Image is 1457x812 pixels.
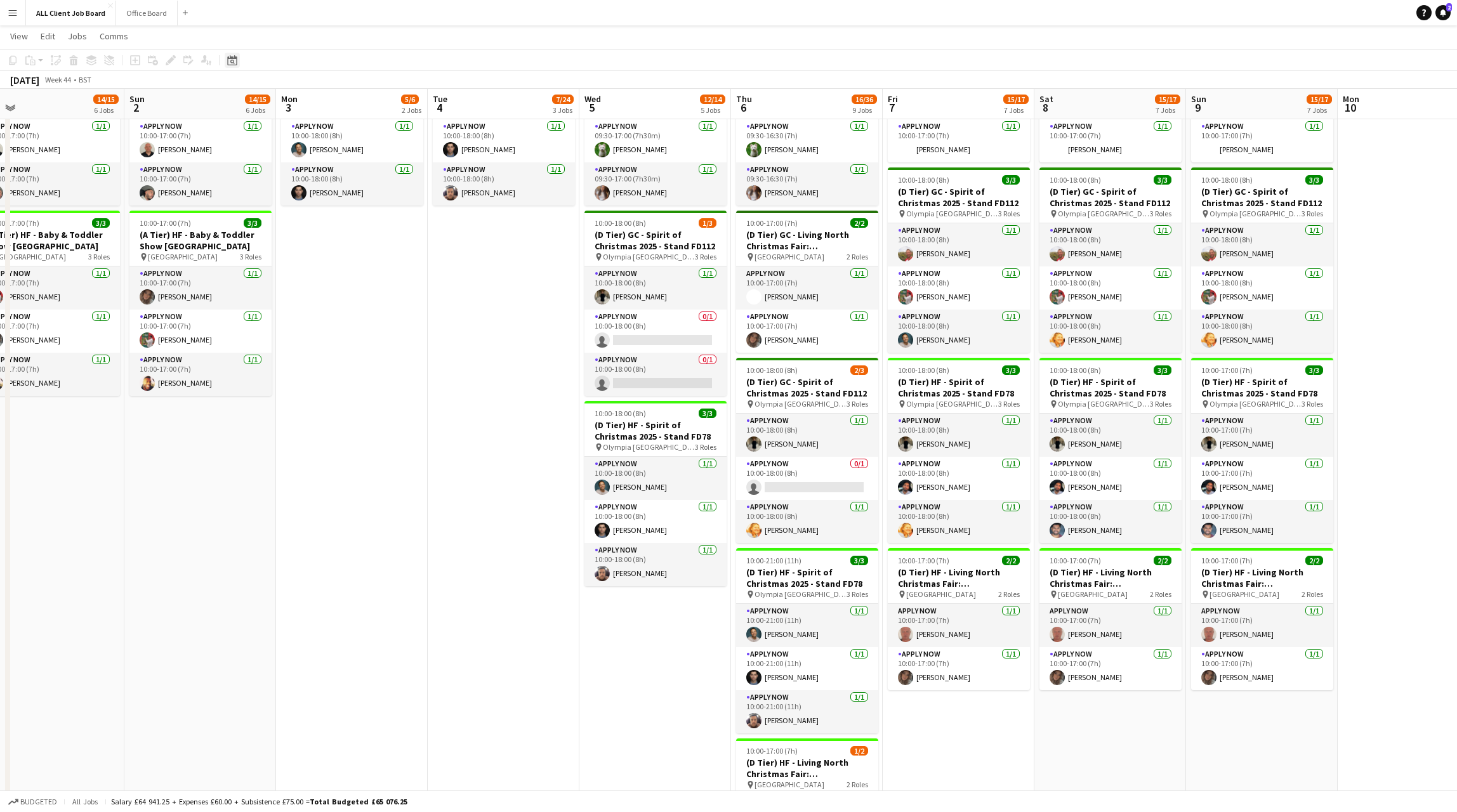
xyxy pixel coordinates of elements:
span: 3 Roles [695,252,716,261]
span: 2/2 [850,218,868,228]
app-card-role: APPLY NOW1/110:00-18:00 (8h)[PERSON_NAME] [1191,266,1333,310]
span: 3/3 [1002,175,1020,185]
app-card-role: APPLY NOW1/110:00-17:00 (7h)[PERSON_NAME] [888,647,1030,690]
span: Mon [1343,93,1359,105]
app-card-role: APPLY NOW1/109:30-17:00 (7h30m)[PERSON_NAME] [584,119,727,162]
span: 3 Roles [88,252,110,261]
span: [GEOGRAPHIC_DATA] [1210,589,1279,599]
span: 4 [431,100,447,115]
div: 10:00-17:00 (7h)3/3(D Tier) HF - Spirit of Christmas 2025 - Stand FD78 Olympia [GEOGRAPHIC_DATA]3... [1191,358,1333,543]
span: 10:00-18:00 (8h) [595,218,646,228]
span: Edit [41,30,55,42]
span: 3 Roles [1150,209,1171,218]
span: [GEOGRAPHIC_DATA] [906,589,976,599]
span: 2 Roles [1302,589,1323,599]
h3: (D Tier) HF - Living North Christmas Fair: [GEOGRAPHIC_DATA] - Stand 56 [736,757,878,780]
div: 10:00-18:00 (8h)3/3(D Tier) GC - Spirit of Christmas 2025 - Stand FD112 Olympia [GEOGRAPHIC_DATA]... [1039,167,1182,353]
span: 10:00-18:00 (8h) [1201,175,1253,185]
button: ALL Client Job Board [26,1,116,25]
app-card-role: APPLY NOW1/110:00-17:00 (7h)[PERSON_NAME] [129,353,272,396]
span: Olympia [GEOGRAPHIC_DATA] [906,399,998,409]
h3: (D Tier) GC - Living North Christmas Fair: [GEOGRAPHIC_DATA] - Stand 12 [736,229,878,252]
span: 5/6 [401,95,419,104]
span: 3/3 [1154,365,1171,375]
app-card-role: APPLY NOW1/110:00-18:00 (8h)[PERSON_NAME] [1039,223,1182,266]
app-card-role: APPLY NOW1/110:00-18:00 (8h)[PERSON_NAME] [888,457,1030,500]
app-card-role: APPLY NOW1/110:00-17:00 (7h)[PERSON_NAME] [129,310,272,353]
div: 10:00-17:00 (7h)3/3(A Tier) HF - Baby & Toddler Show [GEOGRAPHIC_DATA] [GEOGRAPHIC_DATA]3 RolesAP... [129,211,272,396]
app-card-role: APPLY NOW1/110:00-18:00 (8h)[PERSON_NAME] [433,162,575,206]
span: 3/3 [699,409,716,418]
app-card-role: APPLY NOW1/110:00-21:00 (11h)[PERSON_NAME] [736,690,878,733]
span: 10:00-17:00 (7h) [746,218,798,228]
div: 2 Jobs [402,105,421,115]
a: Edit [36,28,60,44]
a: Comms [95,28,133,44]
app-card-role: APPLY NOW1/110:00-18:00 (8h)[PERSON_NAME] [1039,457,1182,500]
div: 7 Jobs [1307,105,1331,115]
span: 6 [734,100,752,115]
app-job-card: 10:00-18:00 (8h)3/3(D Tier) HF - Spirit of Christmas 2025 - Stand FD78 Olympia [GEOGRAPHIC_DATA]3... [1039,358,1182,543]
span: Comms [100,30,128,42]
span: 10:00-17:00 (7h) [746,746,798,756]
span: 12/14 [700,95,725,104]
div: BST [79,75,91,84]
app-job-card: 10:00-18:00 (8h)3/3(D Tier) GC - Spirit of Christmas 2025 - Stand FD112 Olympia [GEOGRAPHIC_DATA]... [888,167,1030,353]
span: 15/17 [1155,95,1180,104]
h3: (D Tier) HF - Living North Christmas Fair: [GEOGRAPHIC_DATA] - Stand 56 [888,566,1030,589]
span: 16/36 [852,95,877,104]
app-card-role: APPLY NOW1/110:00-18:00 (8h)[PERSON_NAME] [584,457,727,500]
div: 10:00-18:00 (8h)3/3(D Tier) HF - Spirit of Christmas 2025 - Stand FD78 Olympia [GEOGRAPHIC_DATA]3... [584,401,727,586]
span: 3 Roles [998,399,1020,409]
span: 10:00-17:00 (7h) [1201,365,1253,375]
span: Mon [281,93,298,105]
h3: (D Tier) GC - Spirit of Christmas 2025 - Stand FD112 [1191,186,1333,209]
div: 6 Jobs [246,105,270,115]
a: Jobs [63,28,92,44]
span: Olympia [GEOGRAPHIC_DATA] [906,209,998,218]
app-job-card: 10:00-18:00 (8h)3/3(D Tier) GC - Spirit of Christmas 2025 - Stand FD112 Olympia [GEOGRAPHIC_DATA]... [1191,167,1333,353]
span: 3 Roles [1302,209,1323,218]
app-card-role: APPLY NOW1/109:30-16:30 (7h)[PERSON_NAME] [736,119,878,162]
span: 3/3 [1305,175,1323,185]
div: 9 Jobs [852,105,876,115]
span: 2/2 [1154,556,1171,565]
app-card-role: APPLY NOW1/110:00-18:00 (8h)[PERSON_NAME] [1191,310,1333,353]
span: [GEOGRAPHIC_DATA] [755,252,824,261]
app-card-role: APPLY NOW1/110:00-18:00 (8h)[PERSON_NAME] [281,119,423,162]
span: Olympia [GEOGRAPHIC_DATA] [603,442,695,452]
app-card-role: APPLY NOW1/110:00-17:00 (7h)[PERSON_NAME] [1191,647,1333,690]
span: 10:00-18:00 (8h) [746,365,798,375]
app-job-card: 10:00-21:00 (11h)3/3(D Tier) HF - Spirit of Christmas 2025 - Stand FD78 Olympia [GEOGRAPHIC_DATA]... [736,548,878,733]
span: Week 44 [42,75,74,84]
app-card-role: APPLY NOW1/110:00-17:00 (7h)[PERSON_NAME] [1191,414,1333,457]
app-card-role: APPLY NOW1/110:00-18:00 (8h)[PERSON_NAME] [1039,500,1182,543]
span: Olympia [GEOGRAPHIC_DATA] [755,399,847,409]
h3: (D Tier) GC - Spirit of Christmas 2025 - Stand FD112 [1039,186,1182,209]
span: 3/3 [1305,365,1323,375]
app-card-role: APPLY NOW1/110:00-18:00 (8h)[PERSON_NAME] [584,500,727,543]
span: 1/2 [850,746,868,756]
app-card-role: APPLY NOW0/110:00-18:00 (8h) [584,353,727,396]
app-card-role: APPLY NOW1/110:00-18:00 (8h)[PERSON_NAME] [736,414,878,457]
div: 10:00-18:00 (8h)3/3(D Tier) HF - Spirit of Christmas 2025 - Stand FD78 Olympia [GEOGRAPHIC_DATA]3... [888,358,1030,543]
span: 3/3 [244,218,261,228]
span: 3/3 [1002,365,1020,375]
h3: (D Tier) GC - Spirit of Christmas 2025 - Stand FD112 [888,186,1030,209]
app-card-role: APPLY NOW1/110:00-17:00 (7h)[PERSON_NAME] [736,310,878,353]
app-card-role: APPLY NOW1/110:00-17:00 (7h)[PERSON_NAME] [888,604,1030,647]
h3: (D Tier) GC - Spirit of Christmas 2025 - Stand FD112 [736,376,878,399]
span: 14/15 [93,95,119,104]
app-card-role: APPLY NOW1/110:00-18:00 (8h)[PERSON_NAME] [1039,266,1182,310]
app-card-role: APPLY NOW1/110:00-17:00 (7h)[PERSON_NAME] [129,119,272,162]
app-job-card: 10:00-18:00 (8h)1/3(D Tier) GC - Spirit of Christmas 2025 - Stand FD112 Olympia [GEOGRAPHIC_DATA]... [584,211,727,396]
app-card-role: APPLY NOW0/110:00-18:00 (8h) [736,457,878,500]
div: 7 Jobs [1004,105,1028,115]
span: View [10,30,28,42]
h3: (D Tier) HF - Living North Christmas Fair: [GEOGRAPHIC_DATA] - Stand 56 [1191,566,1333,589]
span: Total Budgeted £65 076.25 [310,797,407,806]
